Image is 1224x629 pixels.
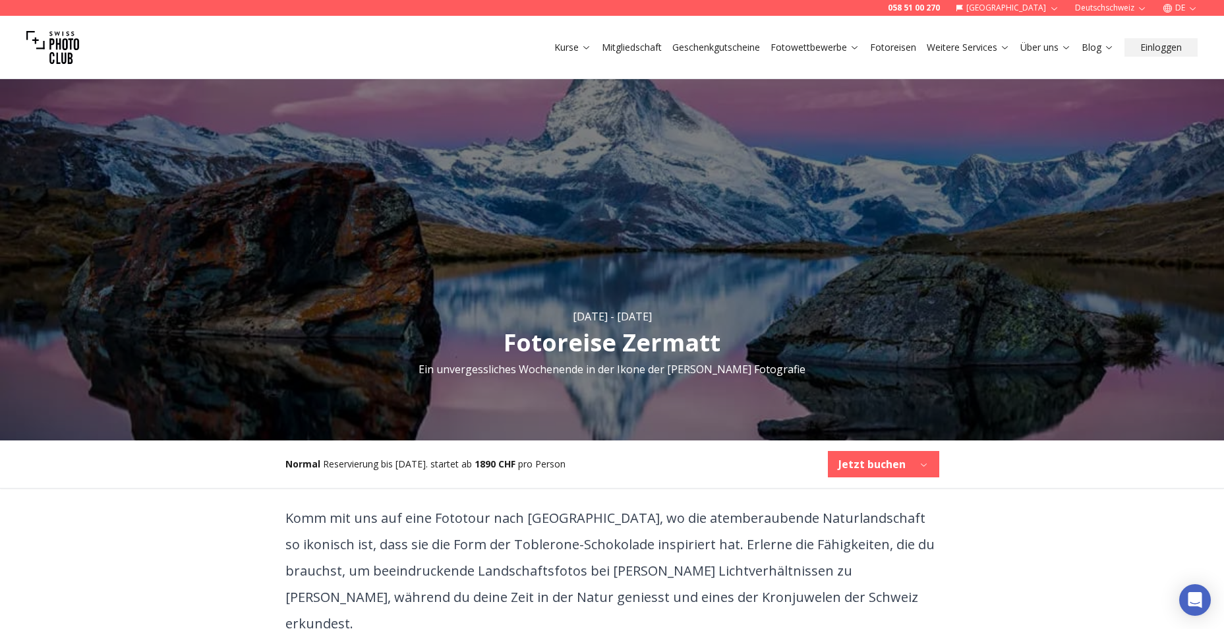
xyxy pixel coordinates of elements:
[323,458,472,470] span: Reservierung bis [DATE]. startet ab
[865,38,921,57] button: Fotoreisen
[771,41,860,54] a: Fotowettbewerbe
[838,456,906,472] b: Jetzt buchen
[554,41,591,54] a: Kurse
[602,41,662,54] a: Mitgliedschaft
[921,38,1015,57] button: Weitere Services
[672,41,760,54] a: Geschenkgutscheine
[1076,38,1119,57] button: Blog
[1179,584,1211,616] div: Open Intercom Messenger
[828,451,939,477] button: Jetzt buchen
[1124,38,1198,57] button: Einloggen
[26,21,79,74] img: Swiss photo club
[1082,41,1114,54] a: Blog
[667,38,765,57] button: Geschenkgutscheine
[475,458,515,470] b: 1890 CHF
[518,458,566,470] span: pro Person
[285,458,320,470] b: Normal
[927,41,1010,54] a: Weitere Services
[597,38,667,57] button: Mitgliedschaft
[765,38,865,57] button: Fotowettbewerbe
[870,41,916,54] a: Fotoreisen
[504,330,720,356] h1: Fotoreise Zermatt
[549,38,597,57] button: Kurse
[1015,38,1076,57] button: Über uns
[1020,41,1071,54] a: Über uns
[573,309,652,324] div: [DATE] - [DATE]
[888,3,940,13] a: 058 51 00 270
